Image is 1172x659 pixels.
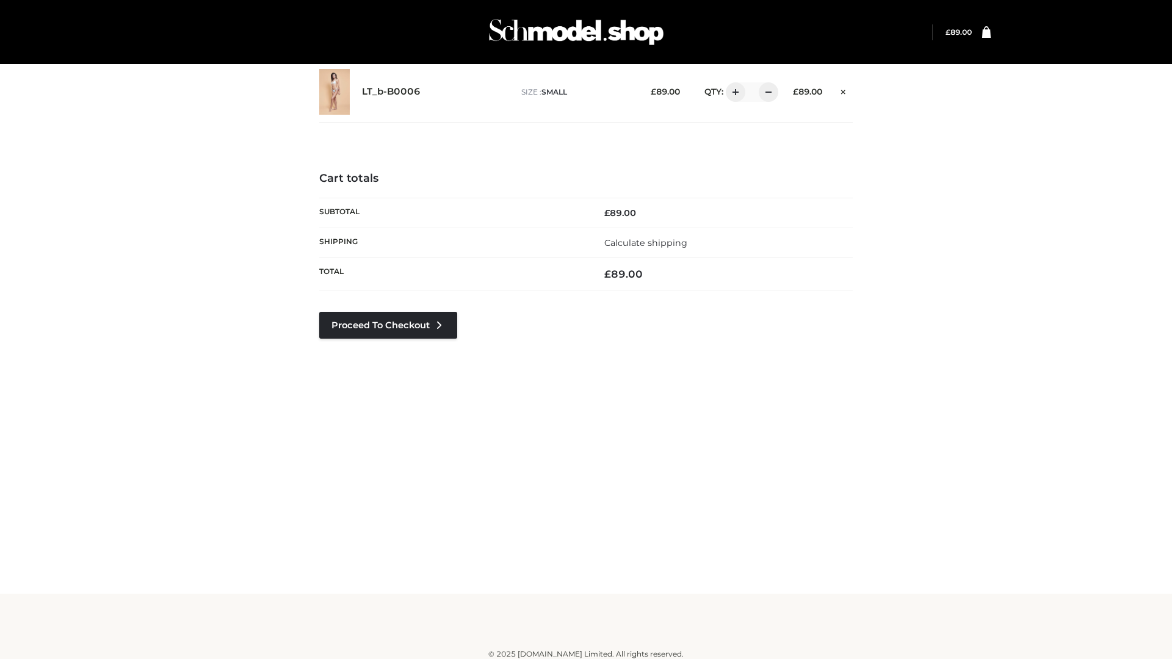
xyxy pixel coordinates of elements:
span: £ [651,87,656,96]
a: LT_b-B0006 [362,86,421,98]
bdi: 89.00 [651,87,680,96]
div: QTY: [692,82,774,102]
span: £ [604,207,610,218]
bdi: 89.00 [793,87,822,96]
img: Schmodel Admin 964 [485,8,668,56]
span: £ [793,87,798,96]
span: SMALL [541,87,567,96]
bdi: 89.00 [946,27,972,37]
th: Total [319,258,586,290]
th: Shipping [319,228,586,257]
a: Proceed to Checkout [319,312,457,339]
th: Subtotal [319,198,586,228]
span: £ [946,27,950,37]
a: Remove this item [834,82,853,98]
h4: Cart totals [319,172,853,185]
bdi: 89.00 [604,207,636,218]
a: £89.00 [946,27,972,37]
img: LT_b-B0006 - SMALL [319,69,350,115]
bdi: 89.00 [604,268,643,280]
p: size : [521,87,632,98]
span: £ [604,268,611,280]
a: Calculate shipping [604,237,687,248]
